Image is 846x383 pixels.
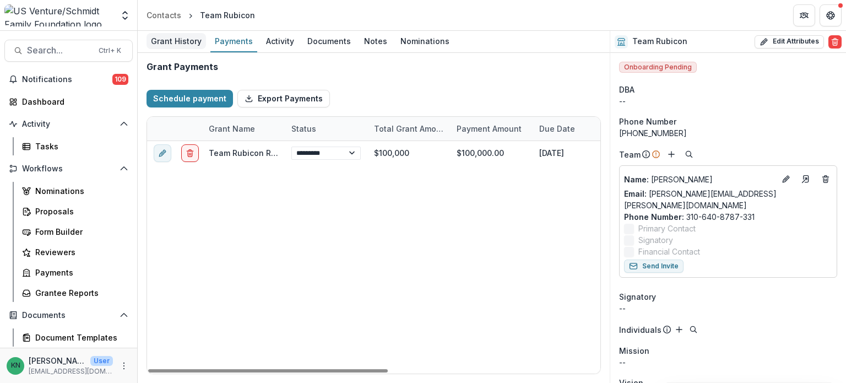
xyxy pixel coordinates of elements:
a: Grantee Reports [18,284,133,302]
button: More [117,359,131,373]
span: Onboarding Pending [619,62,697,73]
a: Dashboard [4,93,133,111]
p: -- [619,357,837,368]
div: Status [285,117,367,141]
span: Mission [619,345,649,357]
div: Payment Amount [450,117,533,141]
a: Grant History [147,31,206,52]
button: Search [687,323,700,336]
a: Team Rubicon Ready Reserve Fund [209,148,345,158]
button: Search [682,148,696,161]
span: Notifications [22,75,112,84]
h2: Team Rubicon [632,37,687,46]
span: Documents [22,311,115,320]
button: Edit [779,172,793,186]
button: delete [181,144,199,162]
div: Nominations [35,185,124,197]
button: Open entity switcher [117,4,133,26]
div: Tasks [35,141,124,152]
div: Contacts [147,9,181,21]
span: Workflows [22,164,115,174]
a: Notes [360,31,392,52]
a: Tasks [18,137,133,155]
div: Payments [35,267,124,278]
a: Reviewers [18,243,133,261]
button: Send Invite [624,260,684,273]
p: [EMAIL_ADDRESS][DOMAIN_NAME] [29,366,113,376]
a: Email: [PERSON_NAME][EMAIL_ADDRESS][PERSON_NAME][DOMAIN_NAME] [624,188,832,211]
div: Grantee Reports [35,287,124,299]
p: Individuals [619,324,661,336]
a: Name: [PERSON_NAME] [624,174,775,185]
nav: breadcrumb [142,7,259,23]
img: US Venture/Schmidt Family Foundation logo [4,4,113,26]
div: Documents [303,33,355,49]
span: Signatory [619,291,656,303]
div: Due Date [533,117,615,141]
div: Payment Amount [450,123,528,134]
span: Phone Number [619,116,676,127]
div: Payments [210,33,257,49]
div: Grant Name [202,123,262,134]
div: Status [285,123,323,134]
button: Partners [793,4,815,26]
div: [PHONE_NUMBER] [619,127,837,139]
div: Proposals [35,206,124,217]
a: Activity [262,31,299,52]
div: $100,000 [367,141,450,165]
div: Activity [262,33,299,49]
div: Total Grant Amount [367,117,450,141]
span: Signatory [638,234,673,246]
a: Documents [303,31,355,52]
a: Proposals [18,202,133,220]
div: Form Builder [35,226,124,238]
button: Open Workflows [4,160,133,177]
a: Contacts [142,7,186,23]
div: Katrina Nelson [11,362,20,369]
h2: Grant Payments [147,62,218,72]
span: Name : [624,175,649,184]
button: Add [665,148,678,161]
a: Nominations [396,31,454,52]
span: Primary Contact [638,223,696,234]
button: Deletes [819,172,832,186]
div: -- [619,303,837,314]
div: Team Rubicon [200,9,255,21]
div: Ctrl + K [96,45,123,57]
p: Team [619,149,641,160]
div: Dashboard [22,96,124,107]
button: Notifications109 [4,71,133,88]
p: User [90,356,113,366]
button: edit [154,144,171,162]
p: [PERSON_NAME] [624,174,775,185]
span: Search... [27,45,92,56]
button: Edit Attributes [755,35,824,48]
button: Open Activity [4,115,133,133]
button: Export Payments [237,90,330,107]
span: Financial Contact [638,246,700,257]
a: Document Templates [18,328,133,347]
a: Payments [18,263,133,282]
p: [PERSON_NAME] [29,355,86,366]
div: Grant History [147,33,206,49]
a: Nominations [18,182,133,200]
div: Due Date [533,123,582,134]
button: Add [673,323,686,336]
span: DBA [619,84,634,95]
p: 310-640-8787-331 [624,211,832,223]
button: Search... [4,40,133,62]
div: Document Templates [35,332,124,343]
span: Email: [624,189,647,198]
div: [DATE] [533,141,615,165]
a: Payments [210,31,257,52]
div: -- [619,95,837,107]
a: Form Builder [18,223,133,241]
button: Open Documents [4,306,133,324]
div: Nominations [396,33,454,49]
span: 109 [112,74,128,85]
div: Reviewers [35,246,124,258]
